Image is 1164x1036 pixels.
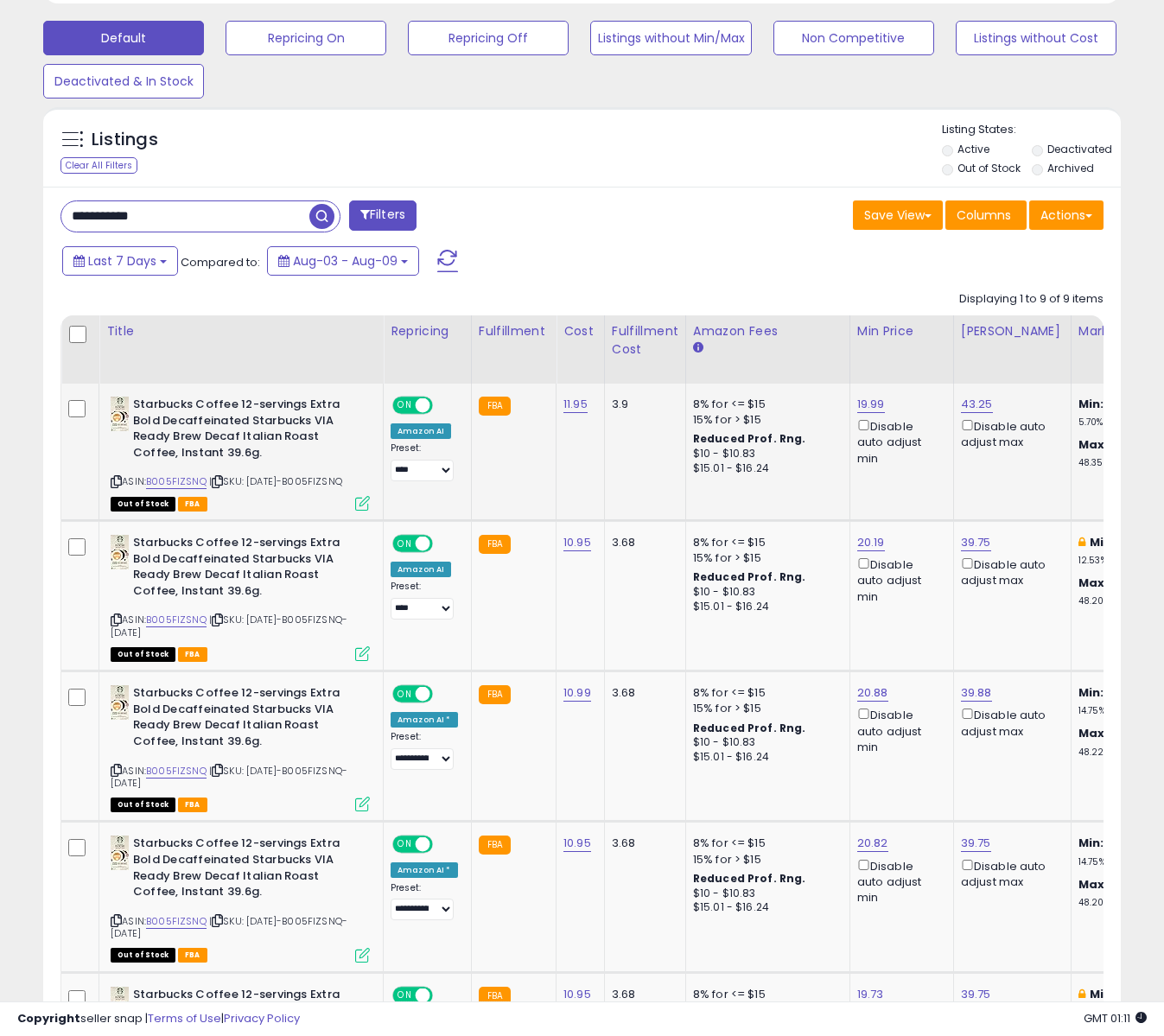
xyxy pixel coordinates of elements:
[857,555,940,605] div: Disable auto adjust min
[612,836,672,851] div: 3.68
[961,684,992,702] a: 39.88
[479,397,511,416] small: FBA
[111,836,129,870] img: 51xbb4tS3ML._SL40_.jpg
[957,142,989,156] label: Active
[857,396,885,413] a: 19.99
[92,128,158,152] h5: Listings
[961,555,1058,588] div: Disable auto adjust max
[693,340,703,356] small: Amazon Fees.
[146,914,207,929] a: B005FIZSNQ
[43,64,204,99] button: Deactivated & In Stock
[111,764,347,790] span: | SKU: [DATE]-B005FIZSNQ-[DATE]
[693,721,806,735] b: Reduced Prof. Rng.
[178,948,207,963] span: FBA
[693,852,836,868] div: 15% for > $15
[106,322,376,340] div: Title
[111,836,370,960] div: ASIN:
[430,687,458,702] span: OFF
[693,535,836,550] div: 8% for <= $15
[391,423,451,439] div: Amazon AI
[178,798,207,812] span: FBA
[430,398,458,413] span: OFF
[961,705,1058,739] div: Disable auto adjust max
[178,497,207,512] span: FBA
[957,207,1011,224] span: Columns
[693,750,836,765] div: $15.01 - $16.24
[612,322,678,359] div: Fulfillment Cost
[1047,161,1094,175] label: Archived
[942,122,1121,138] p: Listing States:
[133,836,343,904] b: Starbucks Coffee 12-servings Extra Bold Decaffeinated Starbucks VIA Ready Brew Decaf Italian Roas...
[1078,575,1109,591] b: Max:
[133,685,343,753] b: Starbucks Coffee 12-servings Extra Bold Decaffeinated Starbucks VIA Ready Brew Decaf Italian Roas...
[693,836,836,851] div: 8% for <= $15
[612,397,672,412] div: 3.9
[111,397,370,509] div: ASIN:
[1078,725,1109,741] b: Max:
[111,397,129,431] img: 51xbb4tS3ML._SL40_.jpg
[693,431,806,446] b: Reduced Prof. Rng.
[961,396,993,413] a: 43.25
[961,416,1058,450] div: Disable auto adjust max
[111,535,370,659] div: ASIN:
[224,1010,300,1026] a: Privacy Policy
[961,534,991,551] a: 39.75
[1084,1010,1147,1026] span: 2025-08-17 01:11 GMT
[1078,876,1109,893] b: Max:
[146,613,207,627] a: B005FIZSNQ
[146,474,207,489] a: B005FIZSNQ
[111,798,175,812] span: All listings that are currently out of stock and unavailable for purchase on Amazon
[857,856,940,906] div: Disable auto adjust min
[945,200,1027,230] button: Columns
[590,21,751,55] button: Listings without Min/Max
[226,21,386,55] button: Repricing On
[178,647,207,662] span: FBA
[111,914,347,940] span: | SKU: [DATE]-B005FIZSNQ-[DATE]
[693,585,836,600] div: $10 - $10.83
[693,550,836,566] div: 15% for > $15
[430,837,458,852] span: OFF
[1090,534,1116,550] b: Min:
[857,835,888,852] a: 20.82
[853,200,943,230] button: Save View
[181,254,260,270] span: Compared to:
[693,735,836,750] div: $10 - $10.83
[391,442,458,481] div: Preset:
[1029,200,1104,230] button: Actions
[111,535,129,569] img: 51xbb4tS3ML._SL40_.jpg
[391,862,458,878] div: Amazon AI *
[479,836,511,855] small: FBA
[111,647,175,662] span: All listings that are currently out of stock and unavailable for purchase on Amazon
[857,534,885,551] a: 20.19
[293,252,398,270] span: Aug-03 - Aug-09
[133,397,343,465] b: Starbucks Coffee 12-servings Extra Bold Decaffeinated Starbucks VIA Ready Brew Decaf Italian Roas...
[612,685,672,701] div: 3.68
[17,1011,300,1027] div: seller snap | |
[146,764,207,779] a: B005FIZSNQ
[563,322,597,340] div: Cost
[394,837,416,852] span: ON
[693,397,836,412] div: 8% for <= $15
[391,562,451,577] div: Amazon AI
[563,534,591,551] a: 10.95
[391,882,458,921] div: Preset:
[267,246,419,276] button: Aug-03 - Aug-09
[394,537,416,551] span: ON
[693,887,836,901] div: $10 - $10.83
[961,835,991,852] a: 39.75
[391,712,458,728] div: Amazon AI *
[693,461,836,476] div: $15.01 - $16.24
[391,322,464,340] div: Repricing
[148,1010,221,1026] a: Terms of Use
[693,447,836,461] div: $10 - $10.83
[956,21,1116,55] button: Listings without Cost
[111,613,347,639] span: | SKU: [DATE]-B005FIZSNQ-[DATE]
[1078,684,1104,701] b: Min:
[349,200,417,231] button: Filters
[209,474,342,488] span: | SKU: [DATE]-B005FIZSNQ
[957,161,1021,175] label: Out of Stock
[857,416,940,467] div: Disable auto adjust min
[430,537,458,551] span: OFF
[693,412,836,428] div: 15% for > $15
[693,900,836,915] div: $15.01 - $16.24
